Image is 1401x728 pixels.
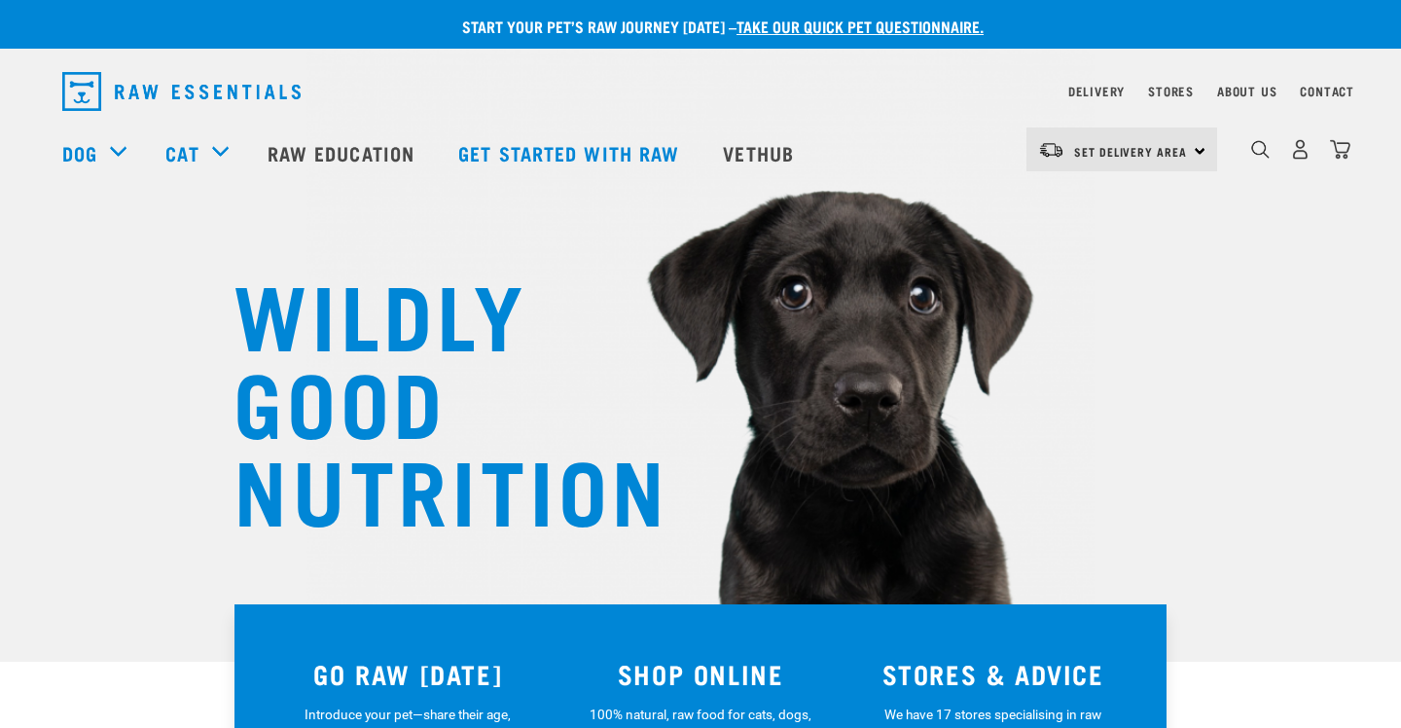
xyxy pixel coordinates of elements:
[1251,140,1270,159] img: home-icon-1@2x.png
[62,72,301,111] img: Raw Essentials Logo
[1074,148,1187,155] span: Set Delivery Area
[1068,88,1125,94] a: Delivery
[703,114,818,192] a: Vethub
[233,268,623,530] h1: WILDLY GOOD NUTRITION
[1217,88,1276,94] a: About Us
[273,659,543,689] h3: GO RAW [DATE]
[1148,88,1194,94] a: Stores
[248,114,439,192] a: Raw Education
[858,659,1128,689] h3: STORES & ADVICE
[566,659,836,689] h3: SHOP ONLINE
[1300,88,1354,94] a: Contact
[165,138,198,167] a: Cat
[1038,141,1064,159] img: van-moving.png
[62,138,97,167] a: Dog
[736,21,984,30] a: take our quick pet questionnaire.
[47,64,1354,119] nav: dropdown navigation
[1330,139,1350,160] img: home-icon@2x.png
[1290,139,1311,160] img: user.png
[439,114,703,192] a: Get started with Raw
